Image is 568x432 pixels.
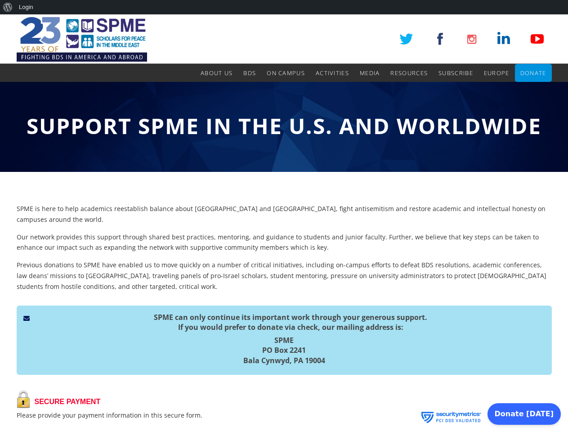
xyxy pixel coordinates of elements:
span: Europe [484,69,510,77]
h5: SPME can only continue its important work through your generous support. If you would prefer to d... [23,312,545,333]
span: BDS [243,69,256,77]
span: Donate [520,69,546,77]
a: Subscribe [438,64,473,82]
p: SPME is here to help academics reestablish balance about [GEOGRAPHIC_DATA] and [GEOGRAPHIC_DATA],... [17,203,552,225]
a: Media [360,64,380,82]
p: Previous donations to SPME have enabled us to move quickly on a number of critical initiatives, i... [17,260,552,292]
a: Europe [484,64,510,82]
span: Resources [390,69,428,77]
h5: SPME PO Box 2241 Bala Cynwyd, PA 19004 [23,335,545,365]
span: Support SPME in the U.S. and Worldwide [27,111,541,140]
a: Activities [316,64,349,82]
a: Resources [390,64,428,82]
span: About Us [201,69,233,77]
span: Subscribe [438,69,473,77]
a: On Campus [267,64,305,82]
a: Donate [520,64,546,82]
span: On Campus [267,69,305,77]
p: Our network provides this support through shared best practices, mentoring, and guidance to stude... [17,232,552,253]
span: Activities [316,69,349,77]
span: Media [360,69,380,77]
img: SPME [17,14,147,64]
a: BDS [243,64,256,82]
a: About Us [201,64,233,82]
